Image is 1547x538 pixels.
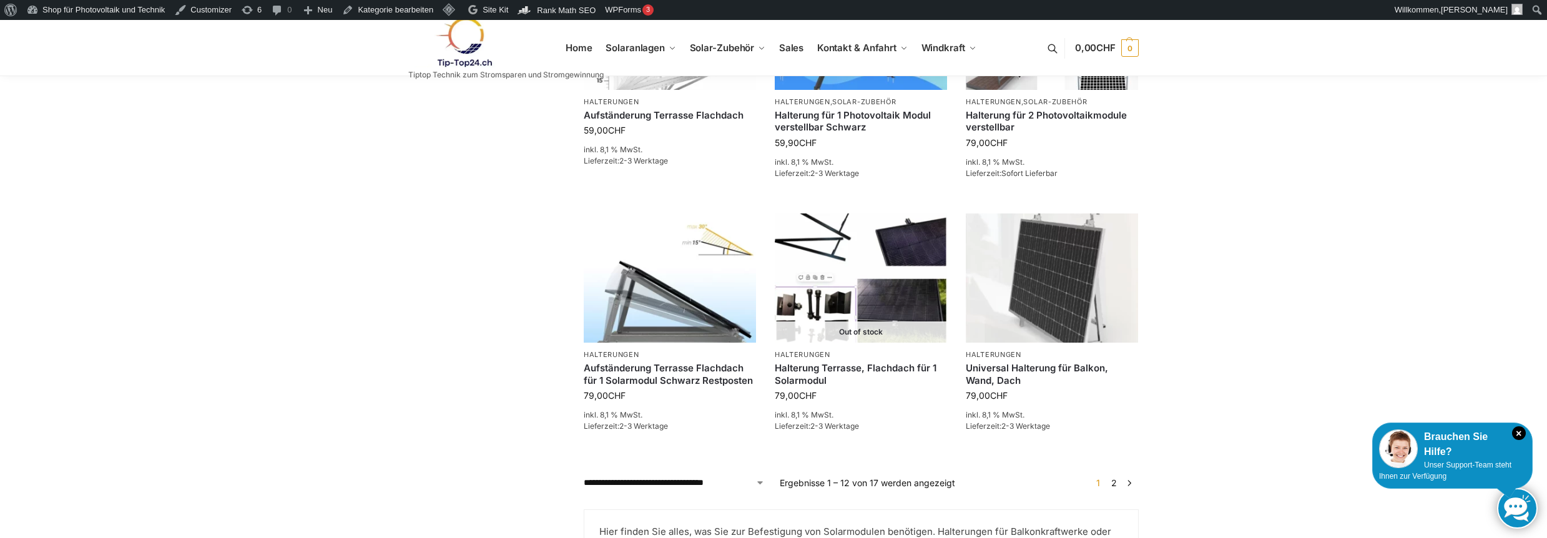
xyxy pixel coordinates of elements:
a: Halterungen [584,350,639,359]
p: inkl. 8,1 % MwSt. [775,157,947,168]
a: Solar-Zubehör [1023,97,1087,106]
a: Halterungen [775,97,830,106]
span: CHF [608,390,626,401]
span: 2-3 Werktage [1001,421,1050,431]
a: Windkraft [916,20,981,76]
p: inkl. 8,1 % MwSt. [584,144,756,155]
span: Rank Math SEO [537,6,596,15]
nav: Produkt-Seitennummerierung [1089,476,1139,489]
img: Halterung Terrasse, Flachdach für 1 Solarmodul [775,213,947,343]
a: Halterungen [775,350,830,359]
a: Halterung für 2 Photovoltaikmodule verstellbar [966,109,1138,134]
span: CHF [990,390,1008,401]
a: Solaranlagen [601,20,681,76]
span: 2-3 Werktage [619,421,668,431]
span: CHF [1096,42,1116,54]
nav: Cart contents [1075,19,1139,77]
span: CHF [990,137,1008,148]
span: Lieferzeit: [966,421,1050,431]
span: Lieferzeit: [775,169,859,178]
a: Aufständerung Terrasse Flachdach für 1 Solarmodul Schwarz Restposten [584,362,756,386]
p: inkl. 8,1 % MwSt. [966,157,1138,168]
span: Lieferzeit: [966,169,1058,178]
span: Solar-Zubehör [690,42,755,54]
bdi: 79,00 [966,390,1008,401]
a: Sales [773,20,808,76]
img: Benutzerbild von Rupert Spoddig [1511,4,1523,15]
div: Brauchen Sie Hilfe? [1379,429,1526,459]
span: Sales [779,42,804,54]
span: Lieferzeit: [775,421,859,431]
p: , [966,97,1138,107]
p: , [775,97,947,107]
span: CHF [608,125,626,135]
span: Solaranlagen [606,42,665,54]
span: 2-3 Werktage [810,169,859,178]
bdi: 59,90 [775,137,817,148]
span: 2-3 Werktage [619,156,668,165]
img: Befestigung Solarpaneele [966,213,1138,343]
img: Halterung-Terrasse Aufständerung [584,213,756,343]
p: Tiptop Technik zum Stromsparen und Stromgewinnung [408,71,604,79]
a: Halterung für 1 Photovoltaik Modul verstellbar Schwarz [775,109,947,134]
span: Windkraft [921,42,965,54]
bdi: 79,00 [584,390,626,401]
span: CHF [799,137,817,148]
bdi: 59,00 [584,125,626,135]
img: Customer service [1379,429,1418,468]
a: Universal Halterung für Balkon, Wand, Dach [966,362,1138,386]
span: Lieferzeit: [584,156,668,165]
span: 0,00 [1075,42,1116,54]
div: 3 [642,4,654,16]
span: 0 [1121,39,1139,57]
a: Halterungen [584,97,639,106]
a: 0,00CHF 0 [1075,29,1139,67]
p: inkl. 8,1 % MwSt. [966,409,1138,421]
a: Halterungen [966,350,1021,359]
i: Schließen [1512,426,1526,440]
span: Lieferzeit: [584,421,668,431]
a: → [1125,476,1134,489]
a: Halterungen [966,97,1021,106]
span: Kontakt & Anfahrt [817,42,896,54]
bdi: 79,00 [775,390,817,401]
select: Shop-Reihenfolge [584,476,765,489]
a: Solar-Zubehör [684,20,770,76]
a: Out of stock Halterung Terrasse, Flachdach für 1 Solarmodul [775,213,947,343]
span: Unser Support-Team steht Ihnen zur Verfügung [1379,461,1511,481]
span: 2-3 Werktage [810,421,859,431]
a: Seite 2 [1108,477,1120,488]
span: Sofort Lieferbar [1001,169,1058,178]
span: Seite 1 [1093,477,1103,488]
span: Site Kit [483,5,508,14]
bdi: 79,00 [966,137,1008,148]
span: [PERSON_NAME] [1441,5,1508,14]
span: CHF [799,390,817,401]
p: inkl. 8,1 % MwSt. [584,409,756,421]
p: Ergebnisse 1 – 12 von 17 werden angezeigt [780,476,955,489]
a: Solar-Zubehör [832,97,896,106]
a: Halterung Terrasse, Flachdach für 1 Solarmodul [775,362,947,386]
p: inkl. 8,1 % MwSt. [775,409,947,421]
img: Solaranlagen, Speicheranlagen und Energiesparprodukte [408,17,518,67]
a: Aufständerung Terrasse Flachdach [584,109,756,122]
a: Kontakt & Anfahrt [812,20,913,76]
